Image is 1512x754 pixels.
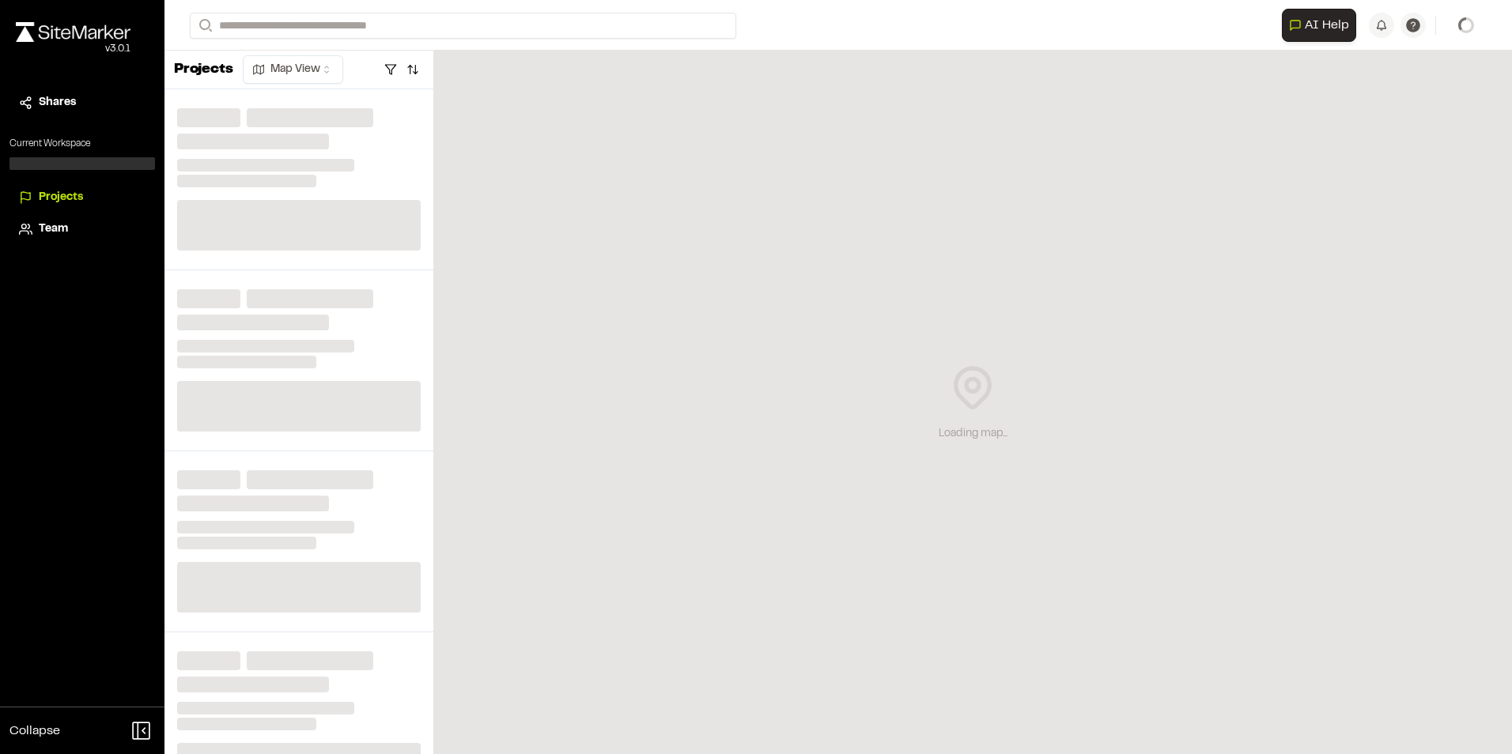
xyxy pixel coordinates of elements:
[1282,9,1356,42] button: Open AI Assistant
[9,722,60,741] span: Collapse
[9,137,155,151] p: Current Workspace
[174,59,233,81] p: Projects
[39,189,83,206] span: Projects
[190,13,218,39] button: Search
[16,22,130,42] img: rebrand.png
[19,189,146,206] a: Projects
[1282,9,1363,42] div: Open AI Assistant
[39,94,76,111] span: Shares
[19,94,146,111] a: Shares
[19,221,146,238] a: Team
[16,42,130,56] div: Oh geez...please don't...
[1305,16,1349,35] span: AI Help
[39,221,68,238] span: Team
[939,425,1007,443] div: Loading map...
